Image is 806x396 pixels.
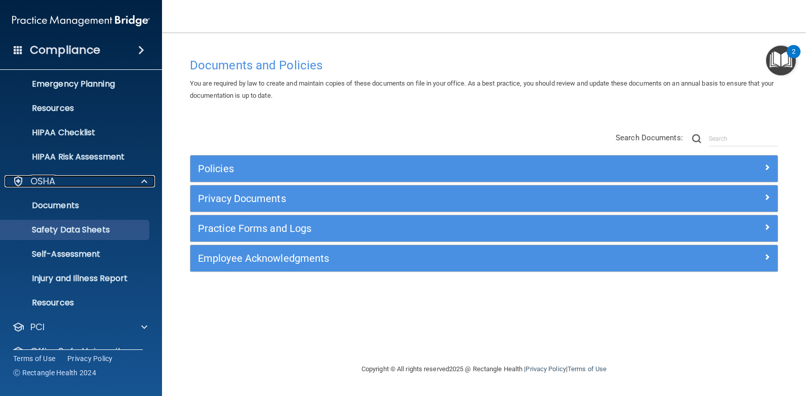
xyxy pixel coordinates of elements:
span: Search Documents: [616,133,683,142]
h5: Privacy Documents [198,193,623,204]
input: Search [709,131,778,146]
p: Resources [7,298,145,308]
p: Emergency Planning [7,79,145,89]
a: Employee Acknowledgments [198,250,770,266]
iframe: Drift Widget Chat Controller [631,324,794,365]
span: Ⓒ Rectangle Health 2024 [13,368,96,378]
h4: Documents and Policies [190,59,778,72]
a: Privacy Policy [67,353,113,364]
p: HIPAA Risk Assessment [7,152,145,162]
a: Privacy Documents [198,190,770,207]
a: Practice Forms and Logs [198,220,770,236]
a: OfficeSafe University [12,345,147,358]
p: PCI [30,321,45,333]
img: ic-search.3b580494.png [692,134,701,143]
a: PCI [12,321,147,333]
p: OfficeSafe University [30,345,126,358]
a: Policies [198,161,770,177]
a: Terms of Use [568,365,607,373]
a: OSHA [12,175,147,187]
a: Privacy Policy [526,365,566,373]
div: Copyright © All rights reserved 2025 @ Rectangle Health | | [299,353,669,385]
h4: Compliance [30,43,100,57]
p: Self-Assessment [7,249,145,259]
h5: Employee Acknowledgments [198,253,623,264]
span: You are required by law to create and maintain copies of these documents on file in your office. ... [190,80,774,99]
p: Injury and Illness Report [7,273,145,284]
p: Safety Data Sheets [7,225,145,235]
p: Resources [7,103,145,113]
button: Open Resource Center, 2 new notifications [766,46,796,75]
a: Terms of Use [13,353,55,364]
h5: Practice Forms and Logs [198,223,623,234]
p: Documents [7,201,145,211]
h5: Policies [198,163,623,174]
p: HIPAA Checklist [7,128,145,138]
div: 2 [792,52,795,65]
img: PMB logo [12,11,150,31]
p: OSHA [30,175,56,187]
